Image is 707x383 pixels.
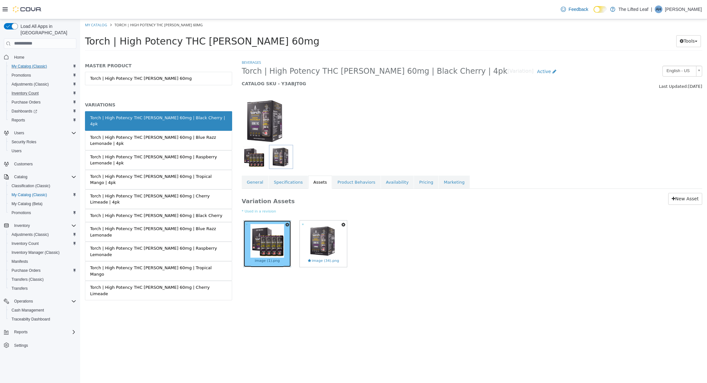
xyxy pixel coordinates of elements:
[12,297,76,305] span: Operations
[9,71,34,79] a: Promotions
[12,129,27,137] button: Users
[9,306,46,314] a: Cash Management
[9,62,76,70] span: My Catalog (Classic)
[9,285,30,292] a: Transfers
[12,129,76,137] span: Users
[252,156,300,170] a: Product Behaviors
[1,328,79,337] button: Reports
[12,277,44,282] span: Transfers (Classic)
[12,54,27,61] a: Home
[12,91,39,96] span: Inventory Count
[6,306,79,315] button: Cash Management
[80,19,707,383] iframe: To enrich screen reader interactions, please activate Accessibility in Grammarly extension settings
[9,231,51,238] a: Adjustments (Classic)
[162,156,188,170] a: General
[6,62,79,71] button: My Catalog (Classic)
[6,116,79,125] button: Reports
[9,249,76,256] span: Inventory Manager (Classic)
[9,116,76,124] span: Reports
[6,107,79,116] a: Dashboards
[14,329,28,335] span: Reports
[9,249,62,256] a: Inventory Manager (Classic)
[12,341,76,349] span: Settings
[6,208,79,217] button: Promotions
[12,173,30,181] button: Catalog
[4,50,76,367] nav: Complex example
[6,275,79,284] button: Transfers (Classic)
[162,78,210,126] img: 150
[334,156,358,170] a: Pricing
[9,200,76,208] span: My Catalog (Beta)
[12,192,47,197] span: My Catalog (Classic)
[9,209,76,217] span: Promotions
[12,222,76,229] span: Inventory
[12,118,25,123] span: Reports
[14,343,28,348] span: Settings
[9,62,50,70] a: My Catalog (Classic)
[6,284,79,293] button: Transfers
[655,5,662,13] div: Amy Herrera
[12,268,41,273] span: Purchase Orders
[9,191,76,199] span: My Catalog (Classic)
[9,315,76,323] span: Traceabilty Dashboard
[12,259,28,264] span: Manifests
[9,209,34,217] a: Promotions
[9,191,50,199] a: My Catalog (Classic)
[9,200,45,208] a: My Catalog (Beta)
[12,297,36,305] button: Operations
[12,241,39,246] span: Inventory Count
[6,98,79,107] button: Purchase Orders
[12,183,50,188] span: Classification (Classic)
[9,98,76,106] span: Purchase Orders
[12,139,36,145] span: Security Roles
[12,210,31,215] span: Promotions
[9,89,76,97] span: Inventory Count
[170,205,204,238] img: image (1).png
[12,317,50,322] span: Traceabilty Dashboard
[6,181,79,190] button: Classification (Classic)
[583,47,613,57] span: English - US
[1,221,79,230] button: Inventory
[162,174,429,186] h3: Variation Assets
[14,223,30,228] span: Inventory
[588,174,622,186] a: New Asset
[6,71,79,80] button: Promotions
[12,160,76,168] span: Customers
[1,53,79,62] button: Home
[358,156,390,170] a: Marketing
[9,315,53,323] a: Traceabilty Dashboard
[1,129,79,137] button: Users
[12,328,30,336] button: Reports
[9,71,76,79] span: Promotions
[9,258,30,265] a: Manifests
[582,46,622,57] a: English - US
[651,5,652,13] p: |
[1,159,79,169] button: Customers
[12,148,21,154] span: Users
[12,222,32,229] button: Inventory
[6,248,79,257] button: Inventory Manager (Classic)
[6,199,79,208] button: My Catalog (Beta)
[608,65,622,70] span: [DATE]
[14,162,33,167] span: Customers
[6,257,79,266] button: Manifests
[12,173,76,181] span: Catalog
[9,276,46,283] a: Transfers (Classic)
[9,267,76,274] span: Purchase Orders
[162,190,622,195] small: * Used in a revision
[12,100,41,105] span: Purchase Orders
[12,73,31,78] span: Promotions
[6,146,79,155] button: Users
